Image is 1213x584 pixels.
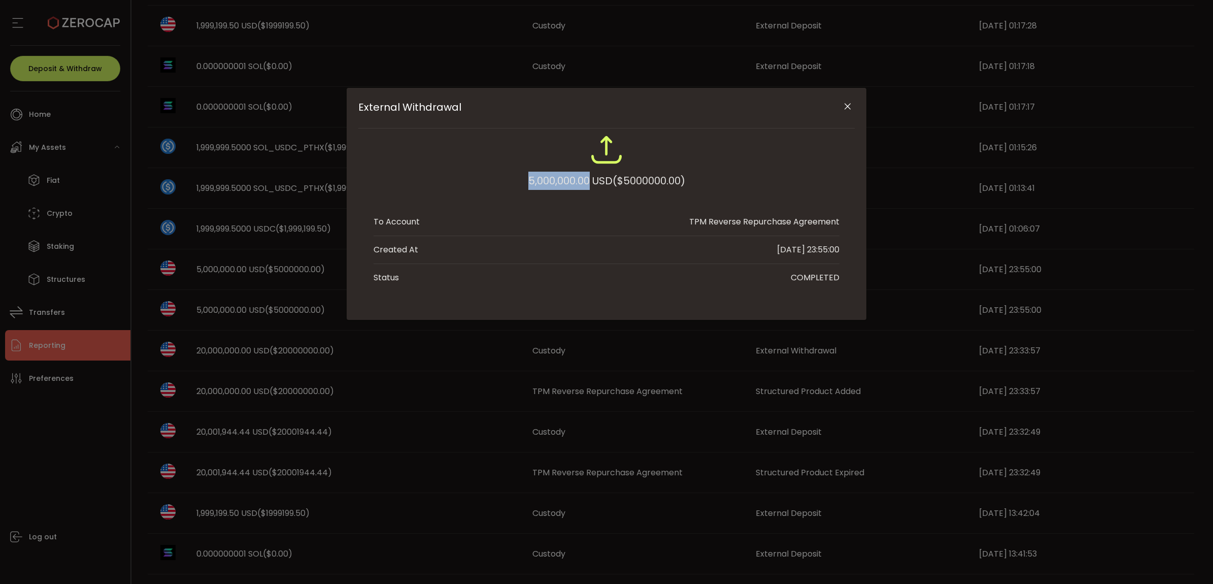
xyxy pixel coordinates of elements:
span: External Withdrawal [358,101,805,113]
div: Status [374,272,399,284]
div: COMPLETED [791,272,839,284]
button: Close [838,98,856,116]
div: 5,000,000.00 USD [528,172,685,190]
div: External Withdrawal [347,88,866,320]
iframe: Chat Widget [1162,535,1213,584]
div: Created At [374,244,418,256]
div: TPM Reverse Repurchase Agreement [689,216,839,228]
div: [DATE] 23:55:00 [777,244,839,256]
span: ($5000000.00) [613,172,685,190]
div: To Account [374,216,420,228]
